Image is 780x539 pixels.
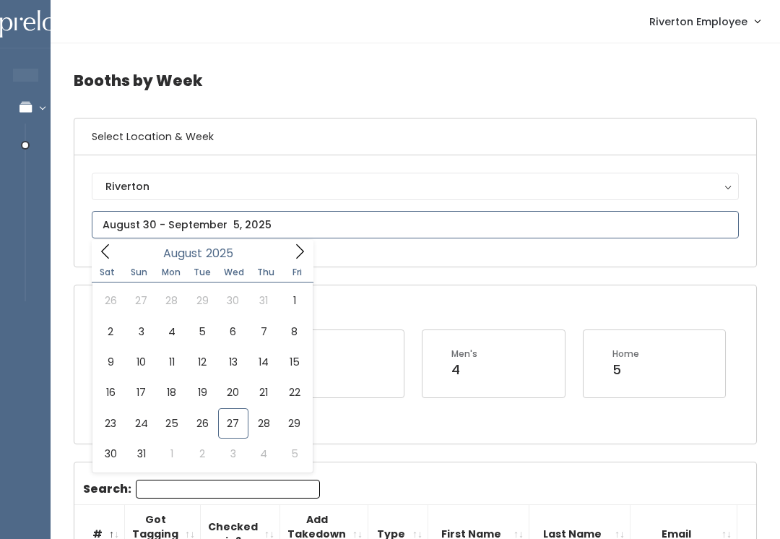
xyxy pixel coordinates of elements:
span: August 17, 2025 [126,377,156,408]
span: September 5, 2025 [279,439,309,469]
span: August 4, 2025 [157,316,187,347]
div: Home [612,348,639,361]
span: August 24, 2025 [126,408,156,439]
span: August 7, 2025 [248,316,279,347]
span: August 18, 2025 [157,377,187,408]
span: August 2, 2025 [95,316,126,347]
button: Riverton [92,173,739,200]
input: Year [202,244,246,262]
span: August 29, 2025 [279,408,309,439]
span: September 2, 2025 [187,439,217,469]
span: August 27, 2025 [218,408,248,439]
h6: Select Location & Week [74,118,756,155]
span: August 28, 2025 [248,408,279,439]
span: August 1, 2025 [279,285,309,316]
span: August 19, 2025 [187,377,217,408]
label: Search: [83,480,320,499]
span: September 3, 2025 [218,439,248,469]
span: August 20, 2025 [218,377,248,408]
span: August 11, 2025 [157,347,187,377]
span: August 3, 2025 [126,316,156,347]
span: August 22, 2025 [279,377,309,408]
a: Riverton Employee [635,6,774,37]
span: Sun [123,268,155,277]
span: September 4, 2025 [248,439,279,469]
div: 4 [451,361,477,379]
span: August 30, 2025 [95,439,126,469]
span: August 15, 2025 [279,347,309,377]
input: Search: [136,480,320,499]
span: August 13, 2025 [218,347,248,377]
span: August 8, 2025 [279,316,309,347]
input: August 30 - September 5, 2025 [92,211,739,238]
span: July 29, 2025 [187,285,217,316]
div: Men's [451,348,477,361]
span: July 31, 2025 [248,285,279,316]
span: August 12, 2025 [187,347,217,377]
span: Mon [155,268,187,277]
span: August 21, 2025 [248,377,279,408]
div: Riverton [105,178,725,194]
span: July 27, 2025 [126,285,156,316]
span: July 30, 2025 [218,285,248,316]
span: Thu [250,268,282,277]
span: August 5, 2025 [187,316,217,347]
span: Wed [218,268,250,277]
span: August 6, 2025 [218,316,248,347]
span: Riverton Employee [649,14,747,30]
span: July 26, 2025 [95,285,126,316]
div: 5 [612,361,639,379]
span: August 25, 2025 [157,408,187,439]
span: August 16, 2025 [95,377,126,408]
span: Sat [92,268,123,277]
span: August 9, 2025 [95,347,126,377]
span: August 26, 2025 [187,408,217,439]
span: August 23, 2025 [95,408,126,439]
span: August [163,248,202,259]
span: Tue [186,268,218,277]
span: July 28, 2025 [157,285,187,316]
span: August 14, 2025 [248,347,279,377]
span: Fri [282,268,313,277]
h4: Booths by Week [74,61,757,100]
span: August 31, 2025 [126,439,156,469]
span: August 10, 2025 [126,347,156,377]
span: September 1, 2025 [157,439,187,469]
